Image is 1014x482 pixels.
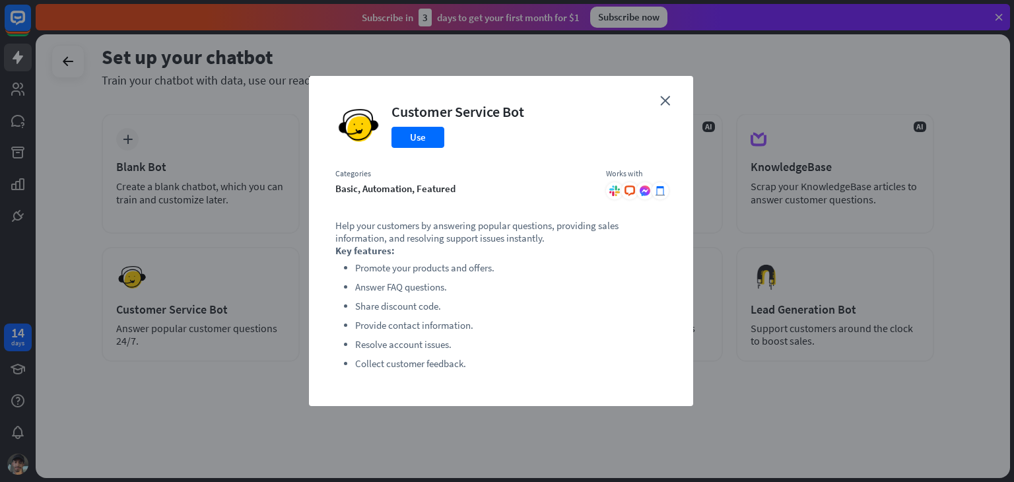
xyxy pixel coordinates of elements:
li: Share discount code. [355,298,667,314]
img: Customer Service Bot [335,102,382,149]
div: basic, automation, featured [335,182,593,195]
i: close [660,96,670,106]
li: Answer FAQ questions. [355,279,667,295]
strong: Key features: [335,244,395,257]
div: Categories [335,168,593,179]
li: Collect customer feedback. [355,356,667,372]
button: Use [391,127,444,148]
p: Help your customers by answering popular questions, providing sales information, and resolving su... [335,219,667,244]
li: Resolve account issues. [355,337,667,353]
div: Works with [606,168,667,179]
div: Customer Service Bot [391,102,524,121]
li: Promote your products and offers. [355,260,667,276]
button: Open LiveChat chat widget [11,5,50,45]
li: Provide contact information. [355,318,667,333]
